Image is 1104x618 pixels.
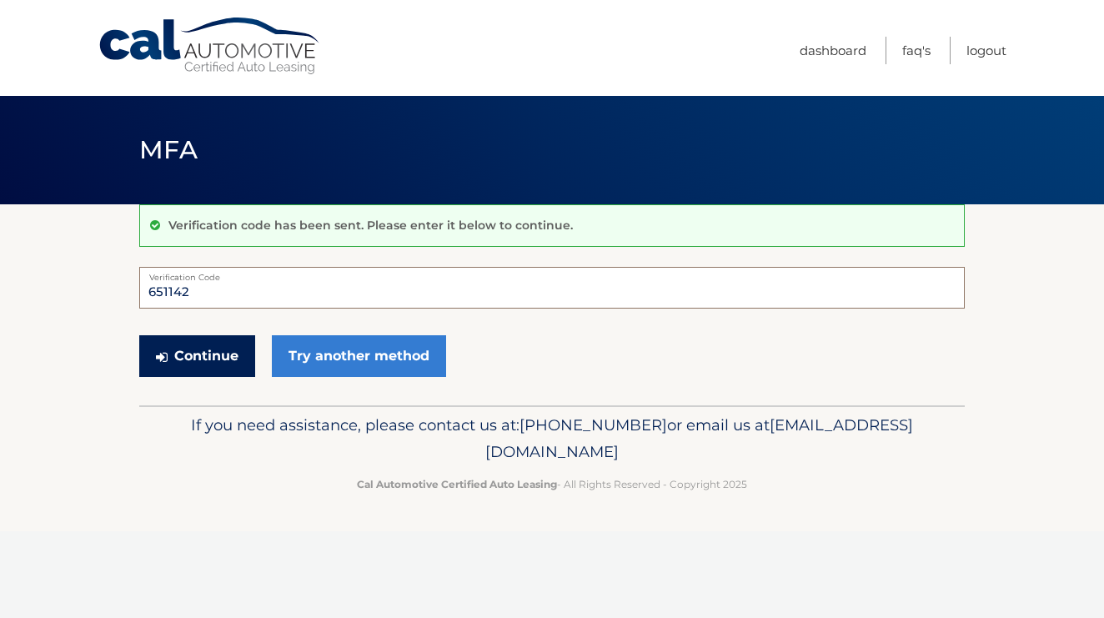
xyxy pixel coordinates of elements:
[800,37,866,64] a: Dashboard
[485,415,913,461] span: [EMAIL_ADDRESS][DOMAIN_NAME]
[98,17,323,76] a: Cal Automotive
[966,37,1006,64] a: Logout
[150,412,954,465] p: If you need assistance, please contact us at: or email us at
[139,134,198,165] span: MFA
[139,335,255,377] button: Continue
[139,267,965,309] input: Verification Code
[139,267,965,280] label: Verification Code
[272,335,446,377] a: Try another method
[357,478,557,490] strong: Cal Automotive Certified Auto Leasing
[519,415,667,435] span: [PHONE_NUMBER]
[150,475,954,493] p: - All Rights Reserved - Copyright 2025
[168,218,573,233] p: Verification code has been sent. Please enter it below to continue.
[902,37,931,64] a: FAQ's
